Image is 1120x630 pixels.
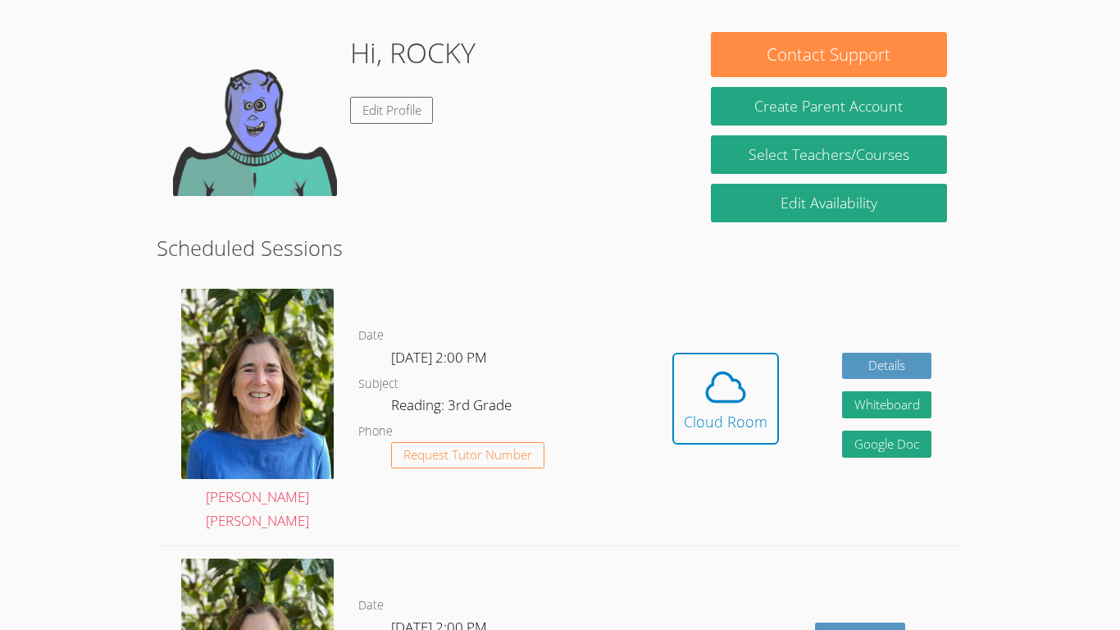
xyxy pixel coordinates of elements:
[350,97,434,124] a: Edit Profile
[358,422,393,442] dt: Phone
[181,289,334,533] a: [PERSON_NAME] [PERSON_NAME]
[391,348,487,367] span: [DATE] 2:00 PM
[711,32,947,77] button: Contact Support
[711,184,947,222] a: Edit Availability
[842,353,932,380] a: Details
[350,32,476,74] h1: Hi, ROCKY
[358,326,384,346] dt: Date
[403,449,532,461] span: Request Tutor Number
[711,135,947,174] a: Select Teachers/Courses
[842,431,932,458] a: Google Doc
[358,374,398,395] dt: Subject
[391,394,515,422] dd: Reading: 3rd Grade
[358,596,384,616] dt: Date
[157,232,963,263] h2: Scheduled Sessions
[842,391,932,418] button: Whiteboard
[181,289,334,478] img: avatar.png
[391,442,544,469] button: Request Tutor Number
[711,87,947,126] button: Create Parent Account
[684,410,767,433] div: Cloud Room
[173,32,337,196] img: default.png
[672,353,779,445] button: Cloud Room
